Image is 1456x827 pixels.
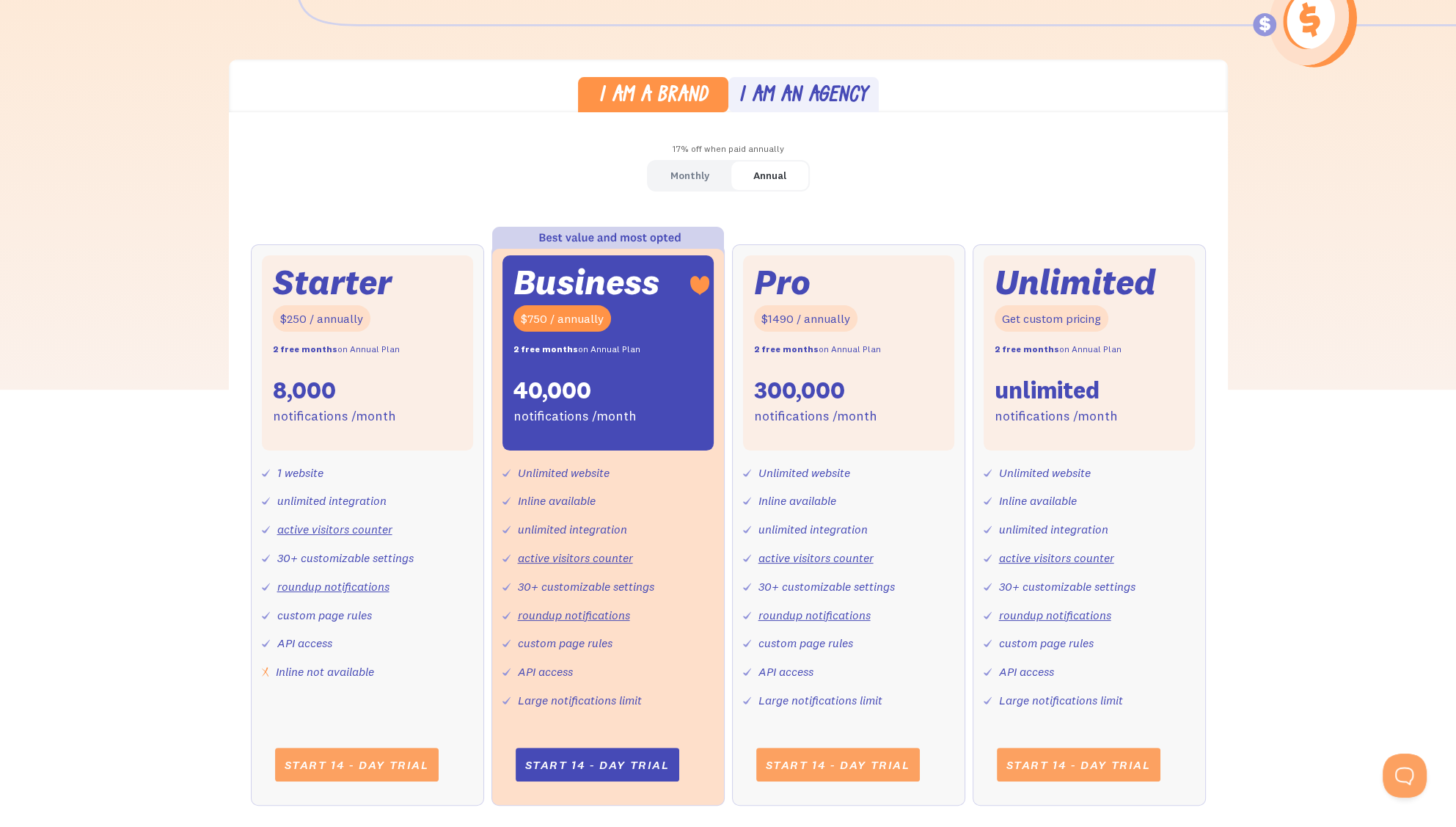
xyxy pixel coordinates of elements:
div: $750 / annually [513,305,611,332]
div: notifications /month [273,406,396,427]
div: Unlimited [995,266,1156,298]
div: 1 website [277,462,323,484]
a: roundup notifications [277,579,389,594]
div: custom page rules [999,633,1094,654]
a: active visitors counter [277,522,392,536]
a: active visitors counter [518,550,633,565]
a: active visitors counter [758,550,874,565]
div: Inline available [758,490,836,511]
div: Starter [273,266,392,298]
a: Start 14 - day trial [516,748,679,782]
div: 30+ customizable settings [518,576,654,597]
div: 30+ customizable settings [758,576,895,597]
div: Inline not available [276,661,374,682]
div: Unlimited website [758,462,850,484]
a: roundup notifications [518,608,630,622]
div: unlimited integration [277,490,387,511]
div: 17% off when paid annually [229,139,1228,160]
div: Large notifications limit [758,690,882,711]
strong: 2 free months [513,343,578,354]
div: Get custom pricing [995,305,1108,332]
div: Large notifications limit [518,690,642,711]
div: Large notifications limit [999,690,1123,711]
div: on Annual Plan [513,339,640,360]
div: unlimited integration [518,519,627,540]
div: on Annual Plan [754,339,881,360]
div: 30+ customizable settings [999,576,1135,597]
a: Start 14 - day trial [756,748,920,782]
div: custom page rules [518,633,612,654]
div: Monthly [670,165,709,186]
div: unlimited [995,375,1100,406]
div: Inline available [518,490,596,511]
strong: 2 free months [754,343,819,354]
iframe: Toggle Customer Support [1383,754,1427,798]
div: on Annual Plan [995,339,1122,360]
a: roundup notifications [758,608,871,622]
strong: 2 free months [273,343,337,354]
div: API access [999,661,1054,682]
div: 8,000 [273,375,336,406]
div: notifications /month [995,406,1118,427]
div: API access [518,661,573,682]
div: 300,000 [754,375,845,406]
div: Business [513,266,659,298]
a: roundup notifications [999,608,1111,622]
div: I am an agency [739,86,868,107]
strong: 2 free months [995,343,1059,354]
div: notifications /month [754,406,877,427]
div: Unlimited website [999,462,1091,484]
a: active visitors counter [999,550,1114,565]
div: 40,000 [513,375,591,406]
div: Annual [753,165,786,186]
div: $1490 / annually [754,305,857,332]
div: Inline available [999,490,1077,511]
div: $250 / annually [273,305,370,332]
div: API access [758,661,813,682]
div: unlimited integration [999,519,1108,540]
div: Unlimited website [518,462,610,484]
a: Start 14 - day trial [275,748,439,782]
div: I am a brand [599,86,708,107]
div: unlimited integration [758,519,868,540]
div: on Annual Plan [273,339,400,360]
div: Pro [754,266,811,298]
div: notifications /month [513,406,637,427]
div: custom page rules [758,633,853,654]
a: Start 14 - day trial [997,748,1160,782]
div: API access [277,633,332,654]
div: custom page rules [277,605,372,626]
div: 30+ customizable settings [277,547,414,569]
